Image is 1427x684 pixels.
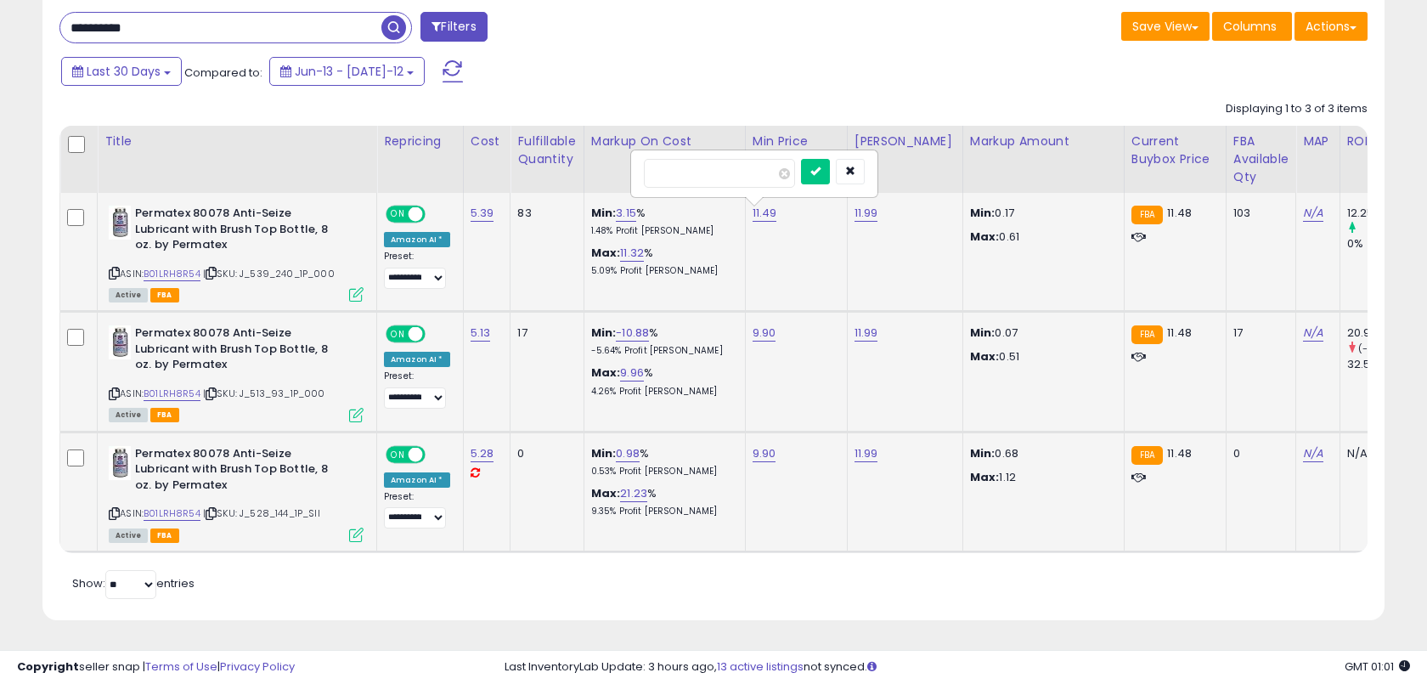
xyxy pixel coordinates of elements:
div: ASIN: [109,206,364,300]
span: Last 30 Days [87,63,161,80]
span: | SKU: J_513_93_1P_000 [203,387,325,400]
div: ASIN: [109,446,364,540]
p: 9.35% Profit [PERSON_NAME] [591,506,732,517]
span: 11.48 [1167,205,1192,221]
b: Max: [591,245,621,261]
span: All listings currently available for purchase on Amazon [109,288,148,302]
div: seller snap | | [17,659,295,676]
div: 0 [1233,446,1283,461]
span: OFF [423,207,450,222]
b: Max: [591,365,621,381]
b: Min: [591,445,617,461]
div: 32.53% [1347,357,1416,372]
span: Jun-13 - [DATE]-12 [295,63,403,80]
p: -5.64% Profit [PERSON_NAME] [591,345,732,357]
img: 41uCEsmsyLL._SL40_.jpg [109,206,131,240]
a: B01LRH8R54 [144,267,200,281]
b: Permatex 80078 Anti-Seize Lubricant with Brush Top Bottle, 8 oz. by Permatex [135,446,341,498]
a: -10.88 [616,325,649,342]
b: Min: [591,325,617,341]
strong: Max: [970,469,1000,485]
span: ON [387,327,409,342]
a: 5.13 [471,325,491,342]
a: 11.32 [620,245,644,262]
div: Repricing [384,133,456,150]
div: Min Price [753,133,840,150]
small: FBA [1131,446,1163,465]
a: 11.99 [855,205,878,222]
p: 1.12 [970,470,1111,485]
button: Actions [1294,12,1368,41]
div: Amazon AI * [384,472,450,488]
div: ROI [1347,133,1409,150]
div: Preset: [384,491,450,529]
span: FBA [150,288,179,302]
b: Permatex 80078 Anti-Seize Lubricant with Brush Top Bottle, 8 oz. by Permatex [135,325,341,377]
span: FBA [150,529,179,543]
small: (-35.51%) [1358,342,1403,355]
p: 0.61 [970,229,1111,245]
button: Filters [420,12,487,42]
span: OFF [423,447,450,461]
a: Privacy Policy [220,659,295,675]
p: 0.17 [970,206,1111,221]
a: 5.28 [471,445,494,462]
strong: Max: [970,348,1000,365]
a: N/A [1303,445,1323,462]
span: Columns [1223,18,1277,35]
span: | SKU: J_539_240_1P_000 [203,267,335,280]
a: Terms of Use [145,659,217,675]
button: Columns [1212,12,1292,41]
a: 9.90 [753,445,776,462]
p: 0.07 [970,325,1111,341]
div: 83 [517,206,570,221]
div: N/A [1347,446,1403,461]
strong: Max: [970,229,1000,245]
div: % [591,446,732,478]
span: | SKU: J_528_144_1P_SII [203,506,320,520]
div: Preset: [384,370,450,409]
div: Displaying 1 to 3 of 3 items [1226,101,1368,117]
a: 9.96 [620,365,644,382]
span: ON [387,207,409,222]
div: Title [104,133,369,150]
img: 41uCEsmsyLL._SL40_.jpg [109,446,131,480]
th: The percentage added to the cost of goods (COGS) that forms the calculator for Min & Max prices. [584,126,745,193]
div: ASIN: [109,325,364,420]
p: 0.68 [970,446,1111,461]
a: 11.99 [855,325,878,342]
p: 4.26% Profit [PERSON_NAME] [591,386,732,398]
div: % [591,486,732,517]
div: % [591,206,732,237]
strong: Copyright [17,659,79,675]
a: N/A [1303,325,1323,342]
a: N/A [1303,205,1323,222]
div: 0 [517,446,570,461]
div: Last InventoryLab Update: 3 hours ago, not synced. [505,659,1410,676]
span: Compared to: [184,65,262,81]
span: Show: entries [72,575,195,591]
a: B01LRH8R54 [144,387,200,401]
div: Amazon AI * [384,232,450,247]
a: 9.90 [753,325,776,342]
a: 13 active listings [717,659,804,675]
div: % [591,365,732,397]
b: Max: [591,485,621,501]
span: 11.48 [1167,445,1192,461]
b: Min: [591,205,617,221]
a: 11.49 [753,205,777,222]
button: Save View [1121,12,1210,41]
div: FBA Available Qty [1233,133,1289,186]
div: Cost [471,133,504,150]
span: OFF [423,327,450,342]
strong: Min: [970,205,996,221]
a: 0.98 [616,445,640,462]
small: FBA [1131,206,1163,224]
span: All listings currently available for purchase on Amazon [109,529,148,543]
span: 2025-08-12 01:01 GMT [1345,659,1410,675]
a: 3.15 [616,205,636,222]
div: Amazon AI * [384,352,450,367]
p: 5.09% Profit [PERSON_NAME] [591,265,732,277]
p: 1.48% Profit [PERSON_NAME] [591,225,732,237]
strong: Min: [970,325,996,341]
